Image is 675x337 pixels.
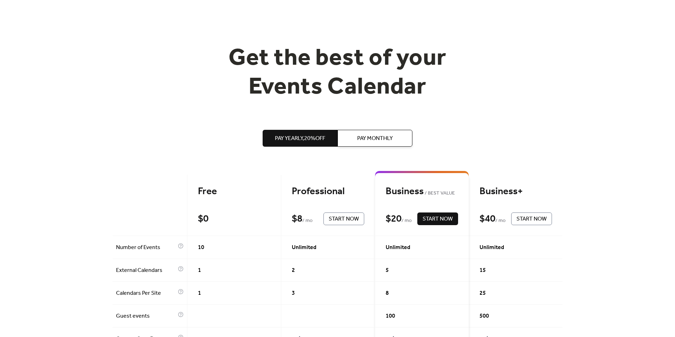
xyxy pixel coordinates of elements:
span: 3 [292,289,295,298]
span: 10 [198,243,204,252]
span: External Calendars [116,266,176,275]
span: 1 [198,289,201,298]
div: $ 8 [292,213,302,225]
span: Unlimited [386,243,410,252]
div: $ 0 [198,213,208,225]
span: / mo [401,217,412,225]
button: Pay Yearly,20%off [263,130,337,147]
button: Start Now [511,212,552,225]
button: Start Now [323,212,364,225]
span: 100 [386,312,395,320]
div: $ 20 [386,213,401,225]
span: / mo [495,217,506,225]
button: Pay Monthly [337,130,412,147]
span: 25 [480,289,486,298]
span: 500 [480,312,489,320]
span: Unlimited [292,243,316,252]
span: Pay Monthly [357,134,393,143]
div: Business [386,185,458,198]
div: Business+ [480,185,552,198]
span: Start Now [329,215,359,223]
span: 2 [292,266,295,275]
span: Unlimited [480,243,504,252]
div: $ 40 [480,213,495,225]
span: Start Now [423,215,453,223]
span: / mo [302,217,313,225]
span: BEST VALUE [424,189,455,198]
span: Start Now [516,215,547,223]
span: Number of Events [116,243,176,252]
button: Start Now [417,212,458,225]
span: Pay Yearly, 20% off [275,134,325,143]
span: Calendars Per Site [116,289,176,298]
span: 8 [386,289,389,298]
h1: Get the best of your Events Calendar [202,44,472,102]
span: 5 [386,266,389,275]
div: Free [198,185,270,198]
div: Professional [292,185,364,198]
span: Guest events [116,312,176,320]
span: 15 [480,266,486,275]
span: 1 [198,266,201,275]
